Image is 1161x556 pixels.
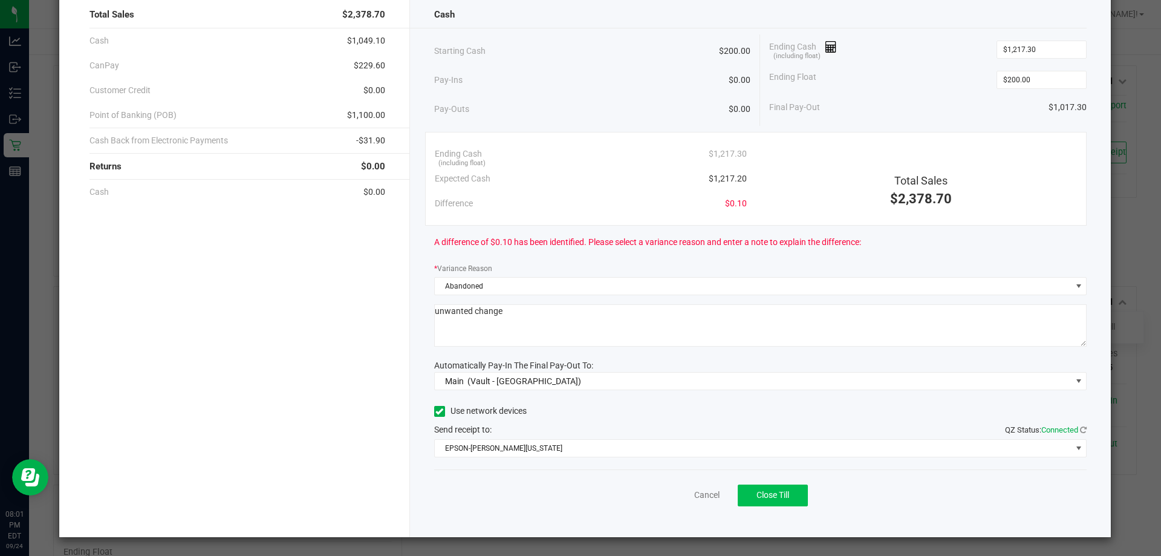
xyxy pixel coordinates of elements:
span: Starting Cash [434,45,486,57]
a: Cancel [694,489,720,502]
span: Point of Banking (POB) [89,109,177,122]
span: Automatically Pay-In The Final Pay-Out To: [434,361,593,370]
span: $200.00 [719,45,750,57]
span: Main [445,376,464,386]
span: Connected [1041,425,1078,434]
span: Cash [89,34,109,47]
iframe: Resource center [12,459,48,495]
span: Customer Credit [89,84,151,97]
div: Returns [89,154,385,180]
span: Total Sales [89,8,134,22]
span: $1,217.20 [709,172,747,185]
span: Expected Cash [435,172,490,185]
span: $0.10 [725,197,747,210]
span: Ending Float [769,71,816,89]
span: $0.00 [729,103,750,116]
span: (Vault - [GEOGRAPHIC_DATA]) [467,376,581,386]
span: (including float) [438,159,486,169]
span: $1,217.30 [709,148,747,160]
span: $2,378.70 [342,8,385,22]
span: -$31.90 [356,134,385,147]
span: Ending Cash [769,41,837,59]
span: (including float) [773,51,821,62]
span: $0.00 [363,186,385,198]
span: $1,049.10 [347,34,385,47]
span: A difference of $0.10 has been identified. Please select a variance reason and enter a note to ex... [434,236,861,249]
label: Use network devices [434,405,527,417]
span: Send receipt to: [434,425,492,434]
span: $0.00 [361,160,385,174]
span: EPSON-[PERSON_NAME][US_STATE] [435,440,1072,457]
span: Close Till [756,490,789,500]
span: Pay-Outs [434,103,469,116]
span: Cash [89,186,109,198]
span: $229.60 [354,59,385,72]
span: Final Pay-Out [769,101,820,114]
span: Pay-Ins [434,74,463,87]
button: Close Till [738,485,808,506]
span: $2,378.70 [890,191,952,206]
span: $1,100.00 [347,109,385,122]
span: Total Sales [894,174,948,187]
span: CanPay [89,59,119,72]
span: $0.00 [729,74,750,87]
label: Variance Reason [434,263,492,274]
span: QZ Status: [1005,425,1087,434]
span: Cash [434,8,455,22]
span: Difference [435,197,473,210]
span: Cash Back from Electronic Payments [89,134,228,147]
span: Abandoned [435,278,1072,295]
span: $1,017.30 [1049,101,1087,114]
span: $0.00 [363,84,385,97]
span: Ending Cash [435,148,482,160]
